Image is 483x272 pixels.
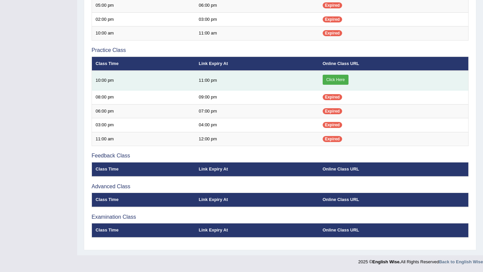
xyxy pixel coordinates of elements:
[92,223,195,237] th: Class Time
[92,104,195,118] td: 06:00 pm
[323,2,342,8] span: Expired
[195,193,319,207] th: Link Expiry At
[195,57,319,71] th: Link Expiry At
[323,94,342,100] span: Expired
[195,90,319,105] td: 09:00 pm
[195,71,319,90] td: 11:00 pm
[372,259,400,264] strong: English Wise.
[92,184,469,190] h3: Advanced Class
[92,162,195,177] th: Class Time
[195,118,319,132] td: 04:00 pm
[92,71,195,90] td: 10:00 pm
[92,193,195,207] th: Class Time
[195,104,319,118] td: 07:00 pm
[323,122,342,128] span: Expired
[92,214,469,220] h3: Examination Class
[323,136,342,142] span: Expired
[195,162,319,177] th: Link Expiry At
[92,57,195,71] th: Class Time
[195,132,319,146] td: 12:00 pm
[358,255,483,265] div: 2025 © All Rights Reserved
[92,132,195,146] td: 11:00 am
[92,90,195,105] td: 08:00 pm
[195,12,319,26] td: 03:00 pm
[92,153,469,159] h3: Feedback Class
[92,47,469,53] h3: Practice Class
[439,259,483,264] a: Back to English Wise
[319,57,469,71] th: Online Class URL
[92,26,195,41] td: 10:00 am
[323,75,348,85] a: Click Here
[319,223,469,237] th: Online Class URL
[92,118,195,132] td: 03:00 pm
[323,30,342,36] span: Expired
[323,108,342,114] span: Expired
[195,223,319,237] th: Link Expiry At
[195,26,319,41] td: 11:00 am
[323,16,342,22] span: Expired
[319,162,469,177] th: Online Class URL
[319,193,469,207] th: Online Class URL
[92,12,195,26] td: 02:00 pm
